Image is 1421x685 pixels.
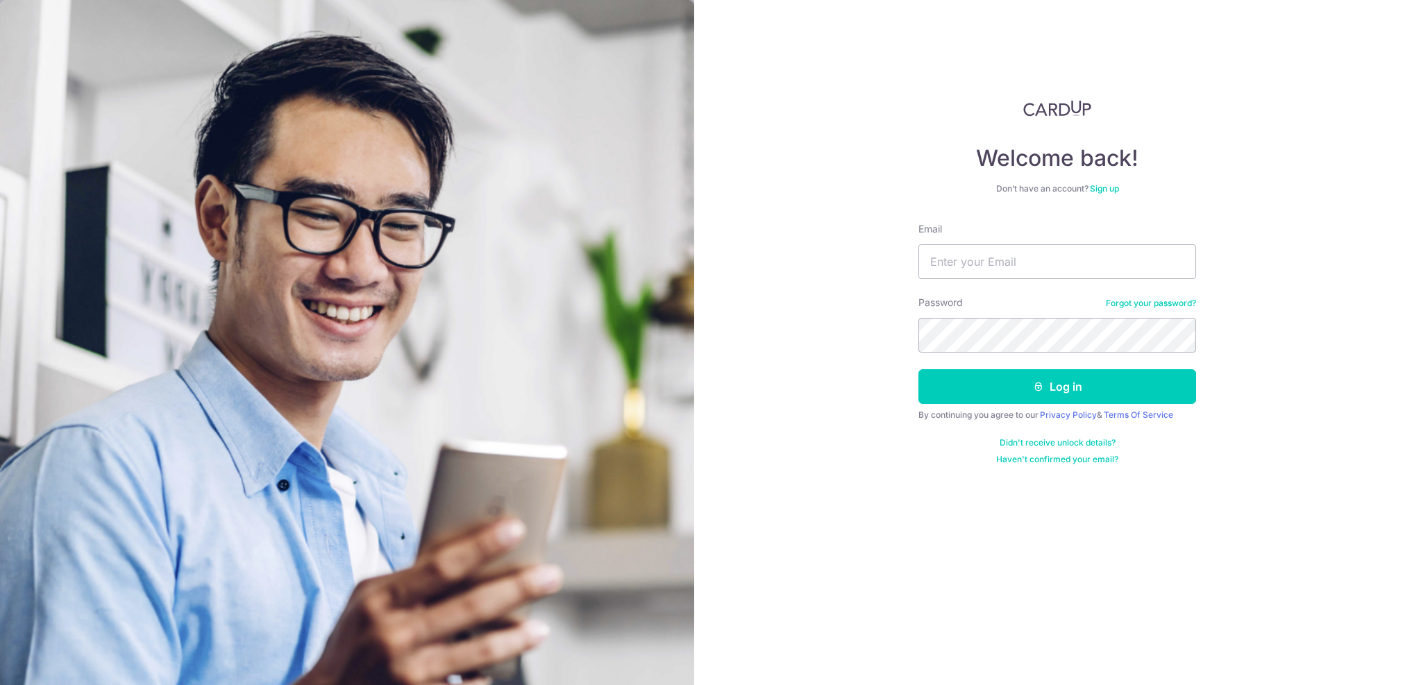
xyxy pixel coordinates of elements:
[1106,298,1196,309] a: Forgot your password?
[918,409,1196,421] div: By continuing you agree to our &
[1000,437,1116,448] a: Didn't receive unlock details?
[918,144,1196,172] h4: Welcome back!
[996,454,1118,465] a: Haven't confirmed your email?
[1040,409,1097,420] a: Privacy Policy
[918,296,963,310] label: Password
[1023,100,1091,117] img: CardUp Logo
[918,369,1196,404] button: Log in
[1090,183,1119,194] a: Sign up
[918,244,1196,279] input: Enter your Email
[918,183,1196,194] div: Don’t have an account?
[1104,409,1173,420] a: Terms Of Service
[918,222,942,236] label: Email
